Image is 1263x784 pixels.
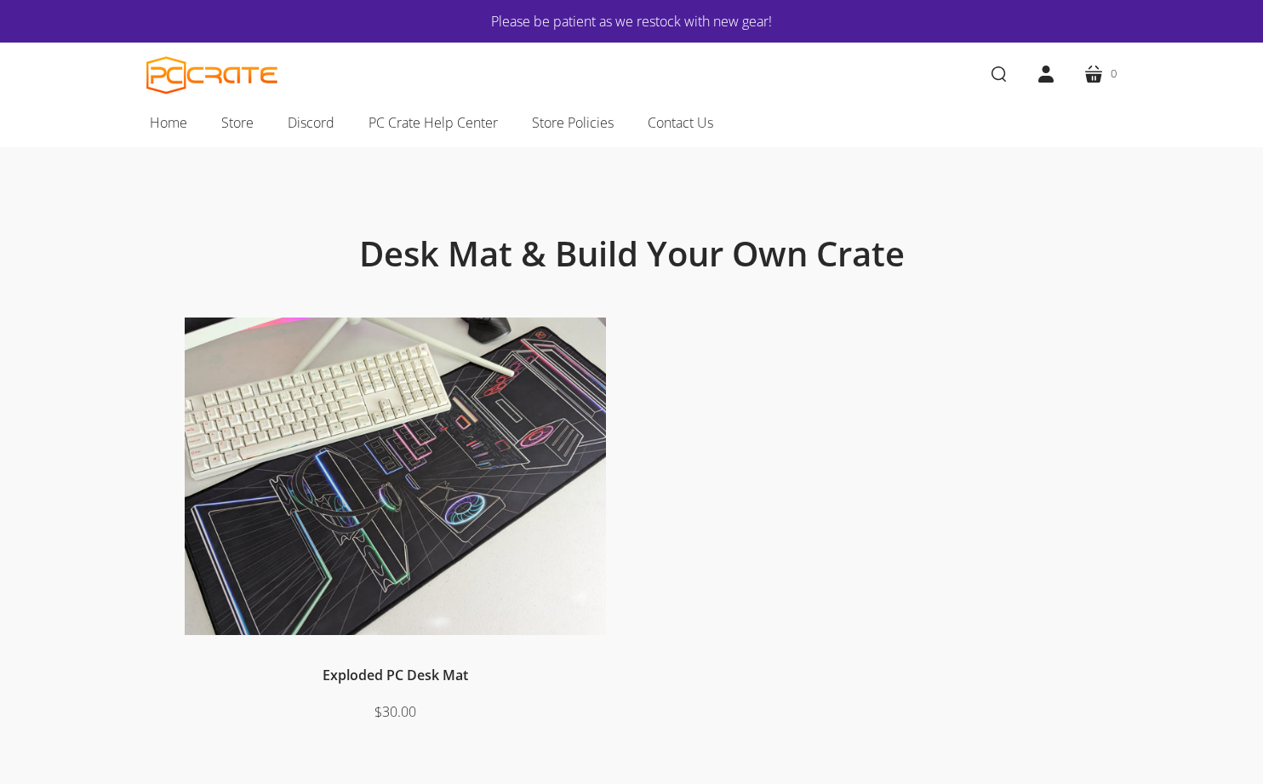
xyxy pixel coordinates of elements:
a: Exploded PC Desk Mat [323,666,468,684]
img: Desk mat on desk with keyboard, monitor, and mouse. [185,318,606,635]
a: Please be patient as we restock with new gear! [197,10,1066,32]
span: Discord [288,112,334,134]
a: PC CRATE [146,56,278,94]
nav: Main navigation [121,105,1142,147]
a: 0 [1070,50,1130,98]
span: $30.00 [374,702,416,721]
span: PC Crate Help Center [369,112,498,134]
span: Store [221,112,254,134]
h1: Desk Mat & Build Your Own Crate [223,232,1040,275]
span: Home [150,112,187,134]
span: 0 [1111,65,1117,83]
span: Contact Us [648,112,713,134]
a: Store [204,105,271,140]
span: Store Policies [532,112,614,134]
a: Store Policies [515,105,631,140]
a: Contact Us [631,105,730,140]
a: Home [133,105,204,140]
a: Discord [271,105,351,140]
a: PC Crate Help Center [351,105,515,140]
